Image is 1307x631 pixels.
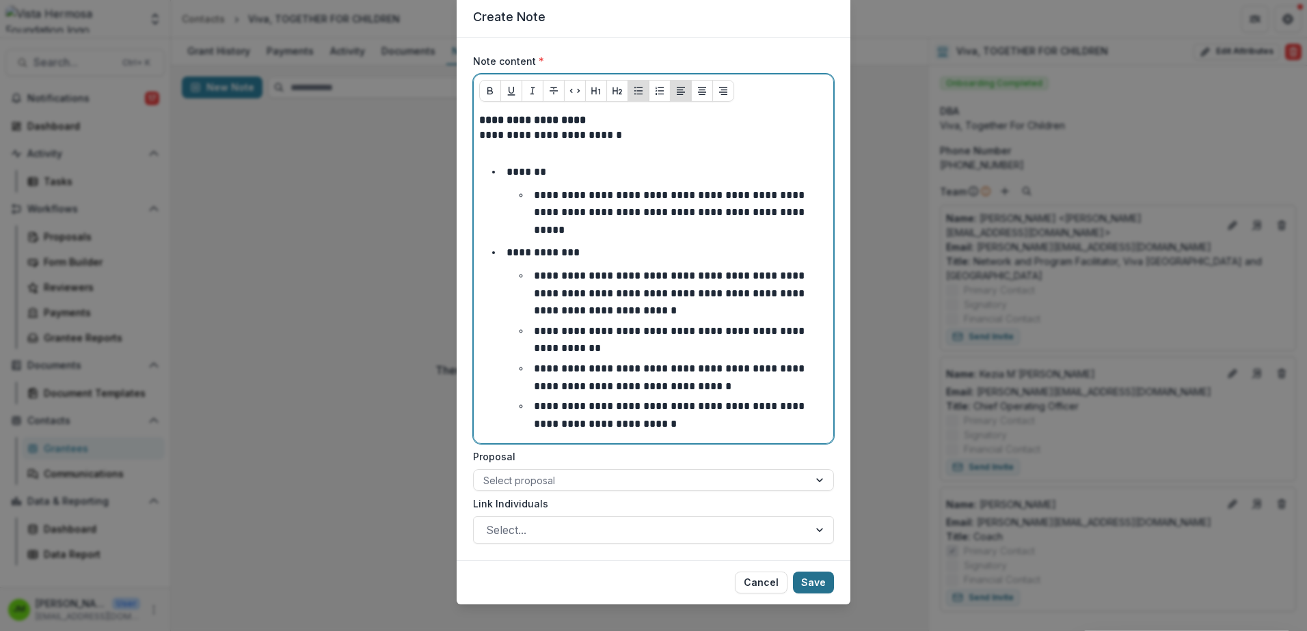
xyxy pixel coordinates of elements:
button: Save [793,572,834,593]
button: Align Left [670,80,692,102]
button: Align Right [712,80,734,102]
button: Italicize [522,80,543,102]
button: Bold [479,80,501,102]
button: Ordered List [649,80,671,102]
button: Underline [500,80,522,102]
button: Code [564,80,586,102]
button: Heading 2 [606,80,628,102]
button: Align Center [691,80,713,102]
label: Note content [473,54,826,68]
label: Proposal [473,449,826,464]
button: Heading 1 [585,80,607,102]
button: Bullet List [628,80,649,102]
label: Link Individuals [473,496,826,511]
button: Cancel [735,572,787,593]
button: Strike [543,80,565,102]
